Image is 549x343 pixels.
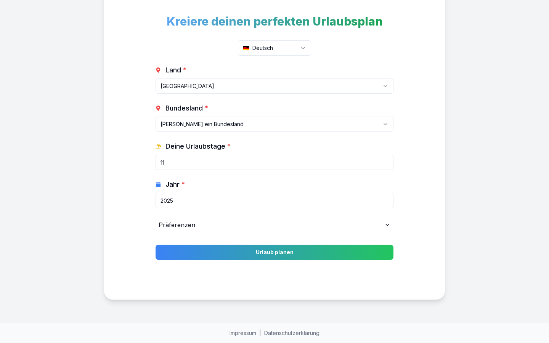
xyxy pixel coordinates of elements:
[165,103,208,114] span: Bundesland
[165,179,185,190] span: Jahr
[156,245,393,260] button: Urlaub planen
[230,330,256,336] a: Impressum
[8,329,541,337] div: |
[165,141,231,152] span: Deine Urlaubstage
[165,65,186,75] span: Land
[159,220,195,229] span: Präferenzen
[264,330,319,336] a: Datenschutzerklärung
[156,14,393,28] h1: Kreiere deinen perfekten Urlaubsplan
